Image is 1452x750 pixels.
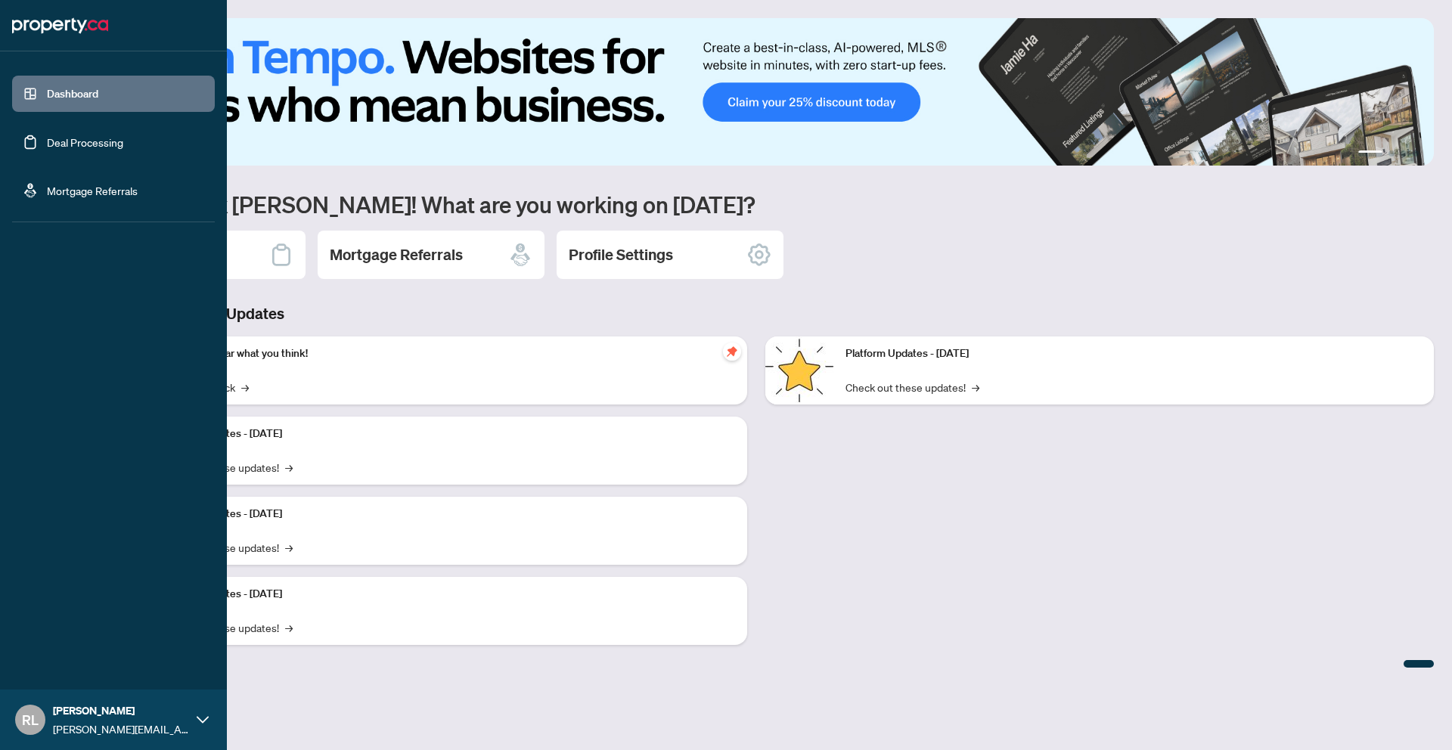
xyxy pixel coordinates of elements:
span: → [285,539,293,556]
span: → [285,619,293,636]
p: Platform Updates - [DATE] [845,346,1422,362]
button: 4 [1413,150,1419,157]
p: We want to hear what you think! [159,346,735,362]
a: Check out these updates!→ [845,379,979,395]
button: Open asap [1391,697,1437,742]
img: Platform Updates - June 23, 2025 [765,336,833,404]
span: → [241,379,249,395]
p: Platform Updates - [DATE] [159,506,735,522]
button: 3 [1401,150,1407,157]
a: Deal Processing [47,135,123,149]
span: → [285,459,293,476]
h3: Brokerage & Industry Updates [79,303,1434,324]
p: Platform Updates - [DATE] [159,586,735,603]
h2: Profile Settings [569,244,673,265]
img: Slide 0 [79,18,1434,166]
span: → [972,379,979,395]
button: 1 [1358,150,1382,157]
h1: Welcome back [PERSON_NAME]! What are you working on [DATE]? [79,190,1434,218]
a: Dashboard [47,87,98,101]
span: [PERSON_NAME] [53,702,189,719]
p: Platform Updates - [DATE] [159,426,735,442]
h2: Mortgage Referrals [330,244,463,265]
button: 2 [1388,150,1395,157]
span: RL [22,709,39,730]
span: pushpin [723,342,741,361]
a: Mortgage Referrals [47,184,138,197]
img: logo [12,14,108,38]
span: [PERSON_NAME][EMAIL_ADDRESS][DOMAIN_NAME] [53,721,189,737]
